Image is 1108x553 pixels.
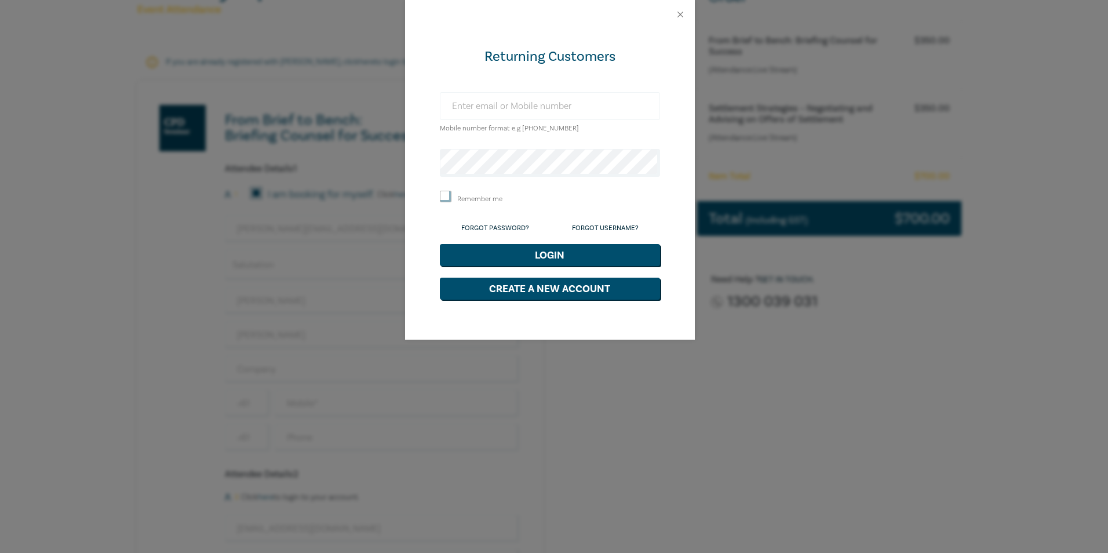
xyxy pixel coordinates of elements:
[457,194,502,204] label: Remember me
[440,244,660,266] button: Login
[440,124,579,133] small: Mobile number format e.g [PHONE_NUMBER]
[675,9,686,20] button: Close
[440,48,660,66] div: Returning Customers
[440,278,660,300] button: Create a New Account
[440,92,660,120] input: Enter email or Mobile number
[572,224,639,232] a: Forgot Username?
[461,224,529,232] a: Forgot Password?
